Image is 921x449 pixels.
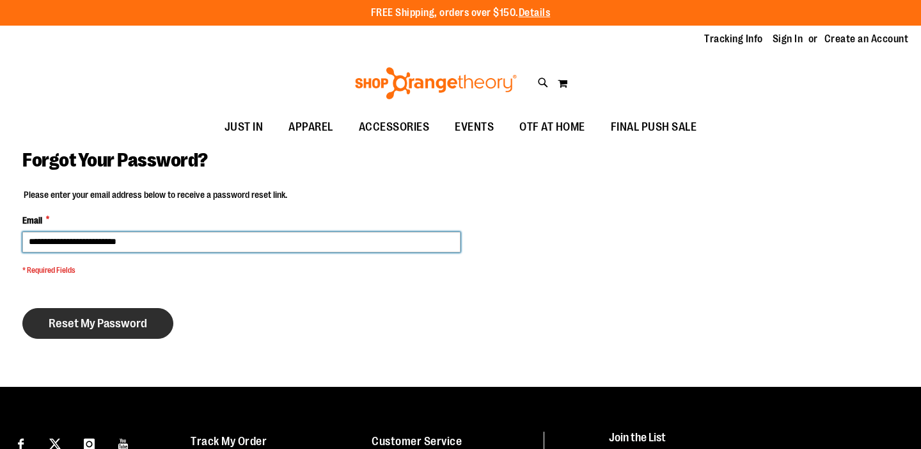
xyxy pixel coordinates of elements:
a: Details [519,7,551,19]
a: APPAREL [276,113,346,142]
span: Forgot Your Password? [22,149,208,171]
span: Reset My Password [49,316,147,331]
img: Shop Orangetheory [353,67,519,99]
a: Tracking Info [704,32,763,46]
span: ACCESSORIES [359,113,430,142]
a: Create an Account [824,32,909,46]
a: Customer Service [372,435,462,448]
span: FINAL PUSH SALE [611,113,697,142]
button: Reset My Password [22,308,173,339]
a: JUST IN [212,113,276,142]
span: * Required Fields [22,265,460,276]
a: Sign In [773,32,803,46]
legend: Please enter your email address below to receive a password reset link. [22,188,288,201]
span: JUST IN [224,113,264,142]
span: Email [22,214,42,227]
span: APPAREL [288,113,333,142]
a: OTF AT HOME [507,113,598,142]
span: EVENTS [455,113,494,142]
a: FINAL PUSH SALE [598,113,710,142]
a: Track My Order [191,435,267,448]
span: OTF AT HOME [519,113,585,142]
p: FREE Shipping, orders over $150. [371,6,551,20]
a: ACCESSORIES [346,113,443,142]
a: EVENTS [442,113,507,142]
